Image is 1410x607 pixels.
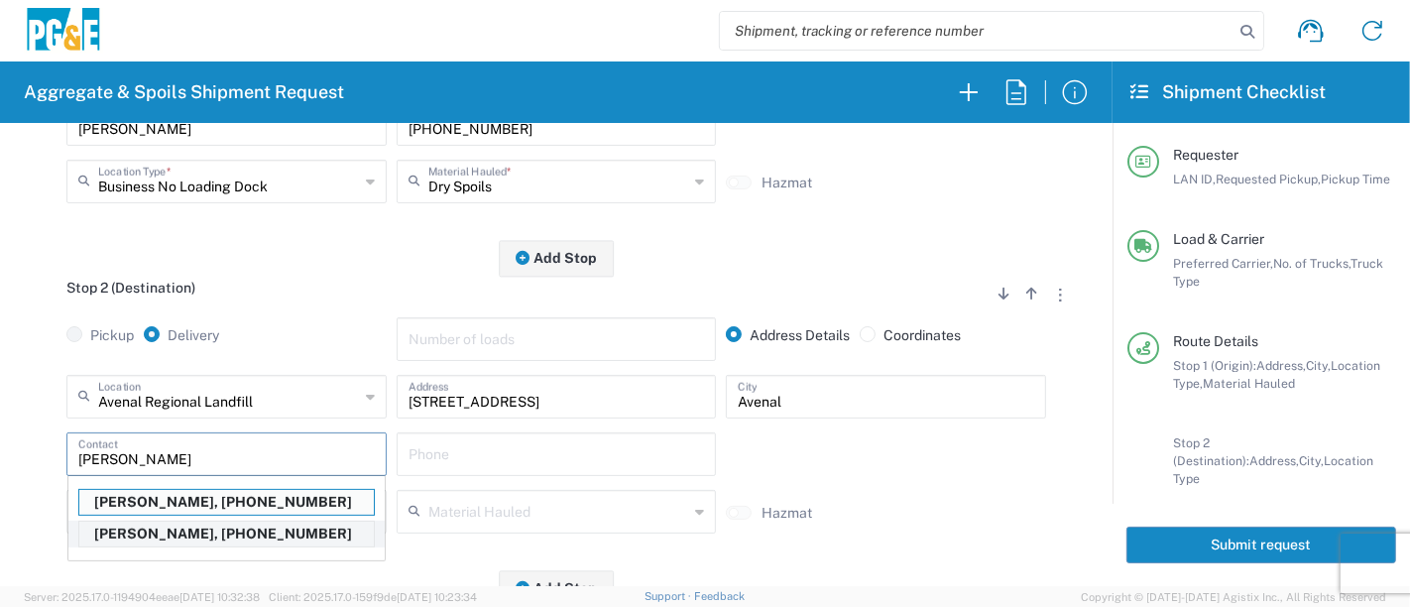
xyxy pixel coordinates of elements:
img: pge [24,8,103,55]
span: Preferred Carrier, [1173,256,1273,271]
span: No. of Trucks, [1273,256,1351,271]
span: Copyright © [DATE]-[DATE] Agistix Inc., All Rights Reserved [1081,588,1386,606]
span: Stop 2 (Destination): [1173,435,1249,468]
p: Tim Miller, 661-529-1866 [79,522,374,546]
span: LAN ID, [1173,172,1216,186]
label: Hazmat [762,504,812,522]
span: City, [1306,358,1331,373]
span: City, [1299,453,1324,468]
span: Pickup Time [1321,172,1390,186]
button: Add Stop [499,570,614,607]
a: Support [645,590,694,602]
h2: Aggregate & Spoils Shipment Request [24,80,344,104]
span: Address, [1256,358,1306,373]
button: Submit request [1126,527,1396,563]
span: [DATE] 10:32:38 [179,591,260,603]
span: Server: 2025.17.0-1194904eeae [24,591,260,603]
span: Load & Carrier [1173,231,1264,247]
a: Feedback [694,590,745,602]
button: Add Stop [499,240,614,277]
span: Material Hauled [1203,376,1295,391]
span: Stop 1 (Origin): [1173,358,1256,373]
span: Requested Pickup, [1216,172,1321,186]
span: Route Details [1173,333,1258,349]
input: Shipment, tracking or reference number [720,12,1234,50]
label: Coordinates [860,326,961,344]
span: Client: 2025.17.0-159f9de [269,591,477,603]
h2: Shipment Checklist [1130,80,1326,104]
span: Address, [1249,453,1299,468]
span: [DATE] 10:23:34 [397,591,477,603]
span: Stop 2 (Destination) [66,280,195,296]
p: Tim Lewis, 530-338-4335 [79,490,374,515]
label: Hazmat [762,174,812,191]
span: Requester [1173,147,1238,163]
label: Address Details [726,326,850,344]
